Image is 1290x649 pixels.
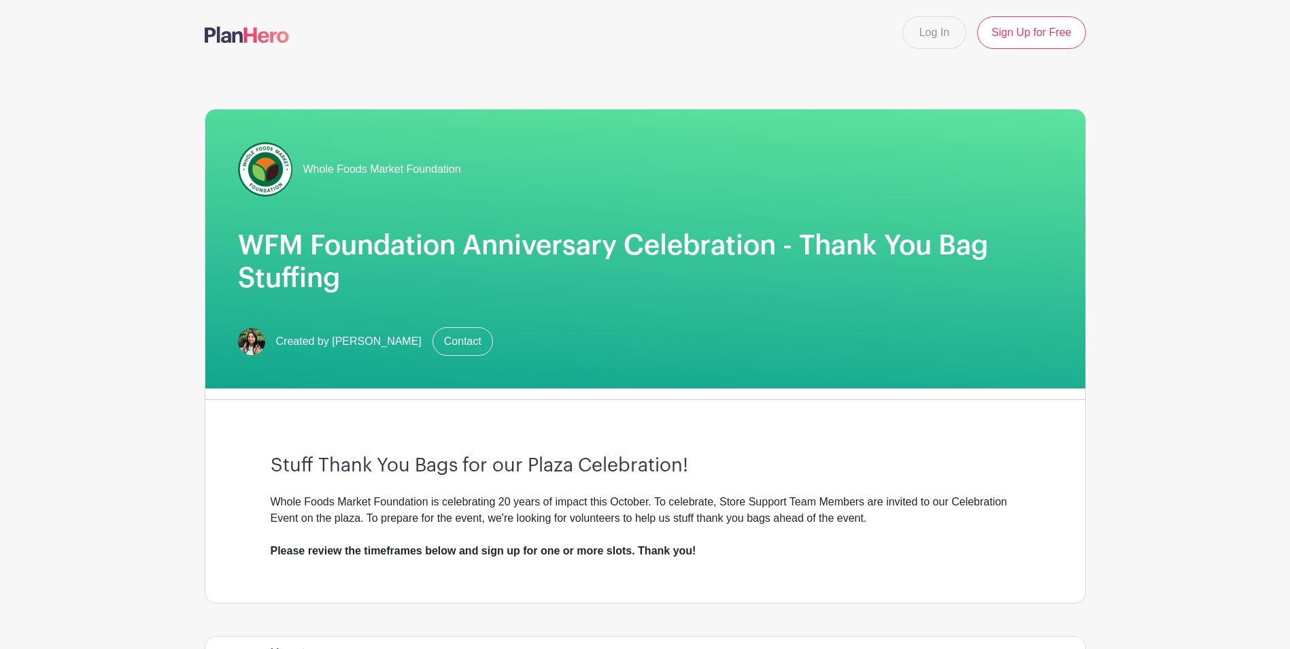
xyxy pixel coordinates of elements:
[238,229,1053,295] h1: WFM Foundation Anniversary Celebration - Thank You Bag Stuffing
[271,545,696,556] strong: Please review the timeframes below and sign up for one or more slots. Thank you!
[977,16,1085,49] a: Sign Up for Free
[432,327,493,356] a: Contact
[271,494,1020,559] div: Whole Foods Market Foundation is celebrating 20 years of impact this October. To celebrate, Store...
[276,333,422,350] span: Created by [PERSON_NAME]
[271,454,1020,478] h3: Stuff Thank You Bags for our Plaza Celebration!
[238,142,292,197] img: wfmf_primary_badge_4c.png
[902,16,966,49] a: Log In
[238,328,265,355] img: mireya.jpg
[303,161,461,178] span: Whole Foods Market Foundation
[205,27,289,43] img: logo-507f7623f17ff9eddc593b1ce0a138ce2505c220e1c5a4e2b4648c50719b7d32.svg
